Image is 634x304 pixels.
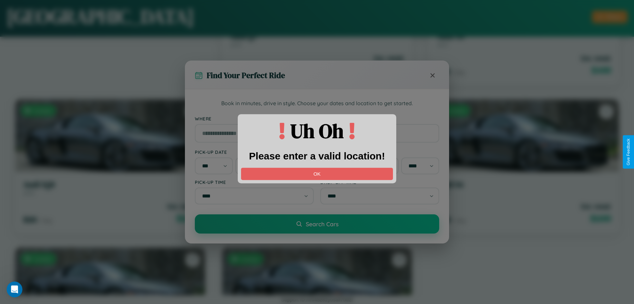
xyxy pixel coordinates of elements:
[195,149,314,155] label: Pick-up Date
[195,116,439,121] label: Where
[195,99,439,108] p: Book in minutes, drive in style. Choose your dates and location to get started.
[320,149,439,155] label: Drop-off Date
[306,220,338,228] span: Search Cars
[207,70,285,81] h3: Find Your Perfect Ride
[195,179,314,185] label: Pick-up Time
[320,179,439,185] label: Drop-off Time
